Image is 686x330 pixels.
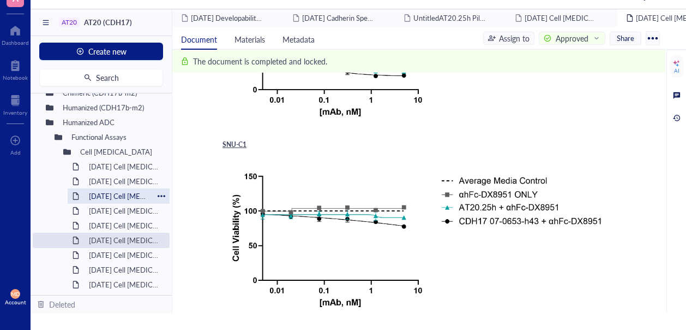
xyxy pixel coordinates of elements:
div: [DATE] Cell [MEDICAL_DATA] [84,218,165,233]
span: Metadata [282,34,315,45]
button: Share [610,32,641,45]
div: Notebook [3,74,28,81]
div: [DATE] Cell [MEDICAL_DATA] [84,174,165,189]
span: Search [96,73,119,82]
div: Functional Assays [67,129,165,145]
div: Cell [MEDICAL_DATA] [75,144,165,160]
div: [DATE] Cell [MEDICAL_DATA] [84,203,165,219]
a: Notebook [3,57,28,81]
div: [DATE] Cell [MEDICAL_DATA] [84,247,165,263]
button: Search [39,69,163,86]
div: The document is completed and locked. [193,55,327,67]
a: Inventory [3,92,27,116]
span: SNU-C1 [222,140,246,149]
span: AT20 (CDH17) [84,17,132,27]
div: Dashboard [2,39,29,46]
div: Add [10,149,21,156]
div: Inventory [3,109,27,116]
div: Humanized (CDH17b-m2) [58,100,165,115]
img: genemod-experiment-image [222,161,611,316]
div: Account [5,299,26,305]
div: Assign to [499,32,529,44]
span: Create new [88,47,127,56]
div: AT20 [62,19,77,26]
div: Humanized ADC [58,115,165,130]
div: [DATE] Cell [MEDICAL_DATA] (MMAE) [84,277,165,292]
span: Share [617,33,634,43]
div: Deleted [49,298,75,310]
span: Document [181,34,217,45]
button: Create new [39,43,163,60]
div: AI [674,67,679,74]
div: [DATE] Cell [MEDICAL_DATA] (MMAE) [84,292,165,307]
div: Approved [556,32,588,44]
div: [DATE] Cell [MEDICAL_DATA] [84,188,153,204]
div: [DATE] Cell [MEDICAL_DATA] [84,159,165,174]
a: Dashboard [2,22,29,46]
div: [DATE] Cell [MEDICAL_DATA] (MMAE) [84,262,165,278]
div: [DATE] Cell [MEDICAL_DATA] [84,233,165,248]
span: Materials [234,34,265,45]
span: MD [11,291,20,297]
